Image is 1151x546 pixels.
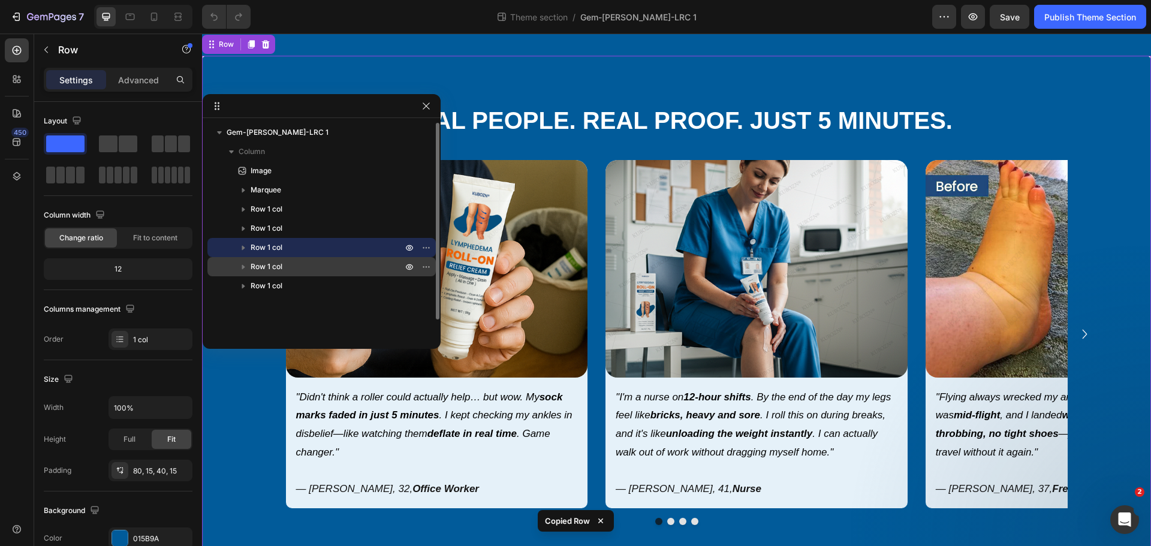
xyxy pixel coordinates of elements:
[94,447,376,465] p: — [PERSON_NAME], 32,
[580,11,697,23] span: Gem-[PERSON_NAME]-LRC 1
[202,5,251,29] div: Undo/Redo
[1110,505,1139,534] iframe: Intercom live chat
[414,447,695,465] p: — [PERSON_NAME], 41,
[403,126,706,343] img: gempages_553492326299731139-5675fb5e-d060-409f-8a50-442c5812f384.png
[133,533,189,544] div: 015B9A
[489,484,496,491] button: Dot
[531,450,559,461] strong: Nurse
[210,450,277,461] strong: Office Worker
[133,466,189,476] div: 80, 15, 40, 15
[508,11,570,23] span: Theme section
[850,450,921,461] strong: Frequent Flyer
[133,334,189,345] div: 1 col
[453,484,460,491] button: Dot
[118,74,159,86] p: Advanced
[109,397,192,418] input: Auto
[481,358,549,369] strong: 12-hour shifts
[860,376,956,387] strong: without balloon feet
[225,394,315,406] strong: deflate in real time
[44,207,107,224] div: Column width
[59,233,103,243] span: Change ratio
[251,184,281,196] span: Marquee
[123,434,135,445] span: Full
[465,484,472,491] button: Dot
[44,503,102,519] div: Background
[44,434,66,445] div: Height
[251,242,282,254] span: Row 1 col
[251,203,282,215] span: Row 1 col
[1044,11,1136,23] div: Publish Theme Section
[1135,487,1144,497] span: 2
[227,126,329,138] span: Gem-[PERSON_NAME]-LRC 1
[251,280,282,292] span: Row 1 col
[44,334,64,345] div: Order
[1034,5,1146,29] button: Publish Theme Section
[752,376,798,387] strong: mid-flight
[44,402,64,413] div: Width
[734,447,1016,465] p: — [PERSON_NAME], 37,
[477,484,484,491] button: Dot
[724,126,1026,343] img: gempages_553492326299731139-300a2700-fdb5-4bfe-90f7-32efa2451610.png
[167,434,176,445] span: Fit
[202,34,1151,546] iframe: Design area
[448,376,558,387] strong: bricks, heavy and sore
[133,233,177,243] span: Fit to content
[14,5,34,16] div: Row
[44,372,76,388] div: Size
[414,358,689,424] span: "I'm a nurse on . By the end of the day my legs feel like . I roll this on during breaks, and it'...
[59,74,93,86] p: Settings
[545,515,590,527] p: Copied Row
[251,261,282,273] span: Row 1 col
[11,128,29,137] div: 450
[464,394,611,406] strong: unloading the weight instantly
[734,358,992,424] span: "Flying always wrecked my ankles. First time I tried this was , and I landed . —just normal ankle...
[251,222,282,234] span: Row 1 col
[239,146,265,158] span: Column
[46,261,190,277] div: 12
[44,113,84,129] div: Layout
[44,465,71,476] div: Padding
[79,10,84,24] p: 7
[44,533,62,544] div: Color
[873,291,893,310] button: Carousel Next Arrow
[5,5,89,29] button: 7
[251,165,272,177] span: Image
[58,43,160,57] p: Row
[990,5,1029,29] button: Save
[1000,12,1020,22] span: Save
[44,301,137,318] div: Columns management
[573,11,575,23] span: /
